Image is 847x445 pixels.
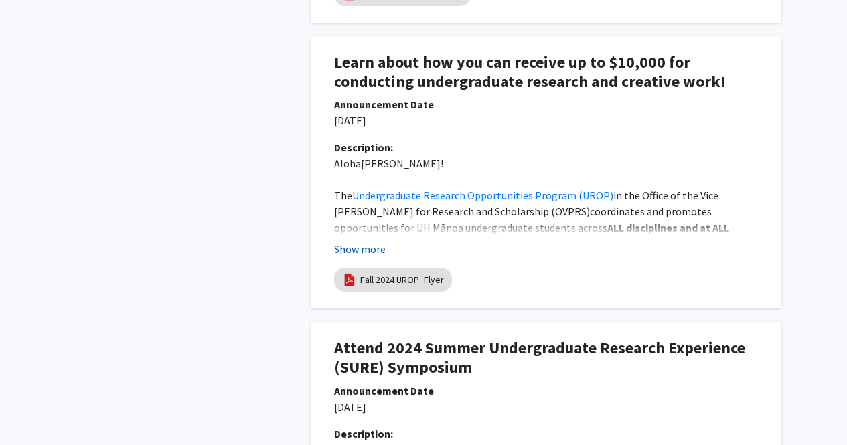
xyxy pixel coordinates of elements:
span: Aloha [334,157,361,170]
div: Announcement Date [334,383,758,399]
span: The [334,189,352,202]
div: Description: [334,426,758,442]
a: Undergraduate Research Opportunities Program (UROP) [352,189,613,202]
h1: Learn about how you can receive up to $10,000 for conducting undergraduate research and creative ... [334,53,758,92]
iframe: Chat [10,385,57,435]
h1: Attend 2024 Summer Undergraduate Research Experience (SURE) Symposium [334,339,758,377]
p: [PERSON_NAME]! [334,155,758,171]
button: Show more [334,241,386,257]
div: Announcement Date [334,96,758,112]
p: [DATE] [334,399,758,415]
div: Description: [334,139,758,155]
img: pdf_icon.png [342,272,357,287]
a: Fall 2024 UROP_Flyer [360,273,444,287]
p: [DATE] [334,112,758,128]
